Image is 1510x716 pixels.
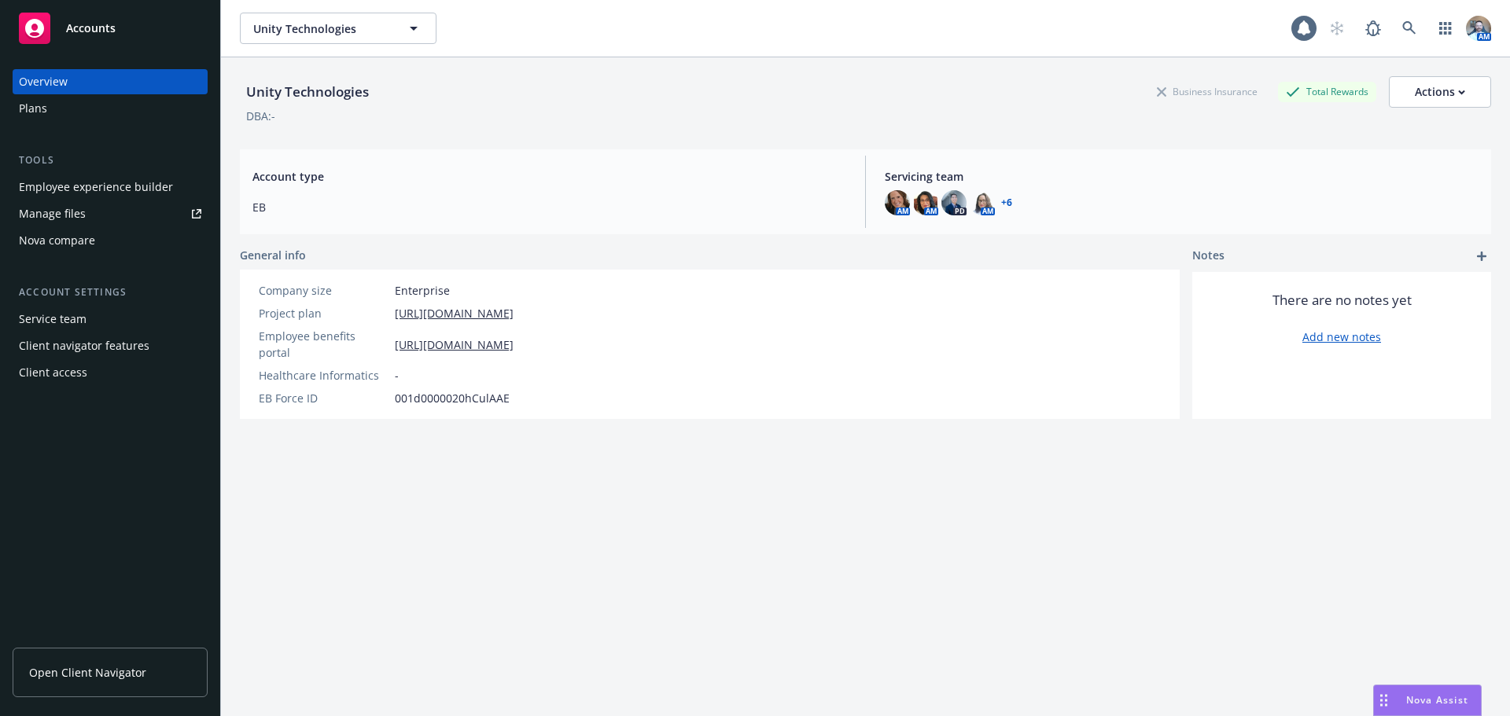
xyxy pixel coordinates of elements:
span: Servicing team [885,168,1479,185]
div: Plans [19,96,47,121]
div: Client navigator features [19,333,149,358]
div: Account settings [13,285,208,300]
div: Overview [19,69,68,94]
div: Company size [259,282,389,299]
div: Healthcare Informatics [259,367,389,384]
a: Manage files [13,201,208,226]
a: Search [1394,13,1425,44]
a: add [1472,247,1491,266]
div: Nova compare [19,228,95,253]
div: Business Insurance [1149,82,1265,101]
span: Enterprise [395,282,450,299]
span: Account type [252,168,846,185]
button: Nova Assist [1373,685,1482,716]
span: 001d0000020hCulAAE [395,390,510,406]
div: EB Force ID [259,390,389,406]
img: photo [970,190,995,215]
div: Employee benefits portal [259,328,389,361]
img: photo [1466,16,1491,41]
a: Start snowing [1321,13,1353,44]
a: Overview [13,69,208,94]
a: Client access [13,360,208,385]
span: Unity Technologies [253,20,389,37]
div: Service team [19,307,87,332]
img: photo [941,190,967,215]
button: Actions [1389,76,1491,108]
a: [URL][DOMAIN_NAME] [395,305,514,321]
span: General info [240,247,306,263]
a: Employee experience builder [13,174,208,200]
span: EB [252,199,846,215]
a: Nova compare [13,228,208,253]
div: Actions [1415,77,1465,107]
a: Switch app [1430,13,1461,44]
button: Unity Technologies [240,13,436,44]
a: Accounts [13,6,208,50]
span: Accounts [66,22,116,35]
span: Notes [1192,247,1225,266]
span: There are no notes yet [1272,291,1412,310]
div: Client access [19,360,87,385]
a: Add new notes [1302,329,1381,345]
img: photo [913,190,938,215]
div: Tools [13,152,208,168]
a: Service team [13,307,208,332]
div: Project plan [259,305,389,321]
a: Report a Bug [1357,13,1389,44]
img: photo [885,190,910,215]
span: Open Client Navigator [29,664,146,681]
div: Total Rewards [1278,82,1376,101]
div: DBA: - [246,108,275,124]
a: Client navigator features [13,333,208,358]
div: Manage files [19,201,86,226]
span: - [395,367,399,384]
span: Nova Assist [1406,693,1468,707]
div: Unity Technologies [240,82,375,102]
a: +6 [1001,198,1012,207]
a: Plans [13,96,208,121]
a: [URL][DOMAIN_NAME] [395,336,514,353]
div: Employee experience builder [19,174,173,200]
div: Drag to move [1374,685,1394,715]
